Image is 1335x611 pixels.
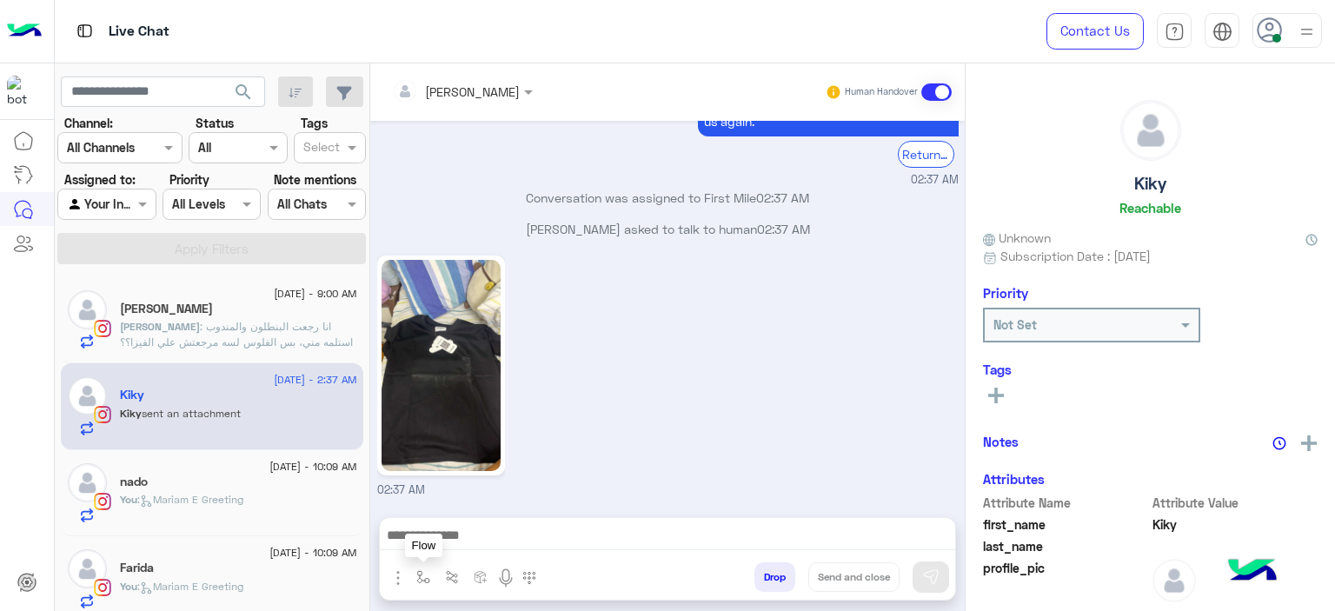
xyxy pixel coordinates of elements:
[120,475,148,489] h5: nado
[983,434,1019,449] h6: Notes
[94,579,111,596] img: Instagram
[68,463,107,502] img: defaultAdmin.png
[68,290,107,329] img: defaultAdmin.png
[64,114,113,132] label: Channel:
[120,388,144,402] h5: Kiky
[269,459,356,475] span: [DATE] - 10:09 AM
[94,320,111,337] img: Instagram
[808,562,900,592] button: Send and close
[1119,200,1181,216] h6: Reachable
[68,549,107,588] img: defaultAdmin.png
[757,222,810,236] span: 02:37 AM
[142,407,241,420] span: sent an attachment
[57,233,366,264] button: Apply Filters
[137,580,243,593] span: : Mariam E Greeting
[983,537,1149,555] span: last_name
[474,570,488,584] img: create order
[898,141,954,168] div: Return to Main Menu
[1152,515,1318,534] span: Kiky
[301,114,328,132] label: Tags
[911,172,959,189] span: 02:37 AM
[120,302,213,316] h5: Sandra Magdy
[68,376,107,415] img: defaultAdmin.png
[1272,436,1286,450] img: notes
[109,20,169,43] p: Live Chat
[922,568,940,586] img: send message
[983,285,1028,301] h6: Priority
[274,170,356,189] label: Note mentions
[120,320,200,333] span: [PERSON_NAME]
[120,407,142,420] span: Kiky
[1121,101,1180,160] img: defaultAdmin.png
[1134,174,1166,194] h5: Kiky
[137,493,243,506] span: : Mariam E Greeting
[169,170,209,189] label: Priority
[983,229,1051,247] span: Unknown
[377,220,959,238] p: [PERSON_NAME] asked to talk to human
[756,190,809,205] span: 02:37 AM
[445,570,459,584] img: Trigger scenario
[754,562,795,592] button: Drop
[7,13,42,50] img: Logo
[416,570,430,584] img: select flow
[409,562,438,591] button: select flow
[274,372,356,388] span: [DATE] - 2:37 AM
[522,571,536,585] img: make a call
[1296,21,1318,43] img: profile
[983,515,1149,534] span: first_name
[1212,22,1232,42] img: tab
[120,561,154,575] h5: Farida
[269,545,356,561] span: [DATE] - 10:09 AM
[983,494,1149,512] span: Attribute Name
[845,85,918,99] small: Human Handover
[983,471,1045,487] h6: Attributes
[120,320,353,349] span: انا رجعت البنطلون والمندوب استلمه مني، بس الفلوس لسه مرجعتش علي الفيزا؟؟
[1165,22,1185,42] img: tab
[120,493,137,506] span: You
[1000,247,1151,265] span: Subscription Date : [DATE]
[94,493,111,510] img: Instagram
[1301,435,1317,451] img: add
[495,568,516,588] img: send voice note
[1152,494,1318,512] span: Attribute Value
[74,20,96,42] img: tab
[233,82,254,103] span: search
[222,76,265,114] button: search
[1157,13,1192,50] a: tab
[196,114,234,132] label: Status
[1046,13,1144,50] a: Contact Us
[438,562,467,591] button: Trigger scenario
[7,76,38,107] img: 317874714732967
[274,286,356,302] span: [DATE] - 9:00 AM
[64,170,136,189] label: Assigned to:
[301,137,340,160] div: Select
[983,362,1318,377] h6: Tags
[983,559,1149,599] span: profile_pic
[120,580,137,593] span: You
[377,189,959,207] p: Conversation was assigned to First Mile
[388,568,408,588] img: send attachment
[467,562,495,591] button: create order
[1222,541,1283,602] img: hulul-logo.png
[94,406,111,423] img: Instagram
[377,483,425,496] span: 02:37 AM
[1152,559,1196,602] img: defaultAdmin.png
